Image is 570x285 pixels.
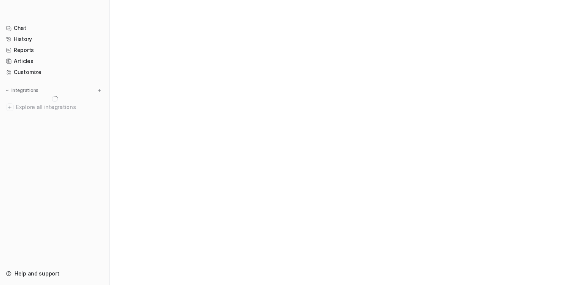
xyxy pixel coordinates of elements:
button: Integrations [3,87,41,94]
a: Customize [3,67,106,78]
a: Reports [3,45,106,55]
img: explore all integrations [6,103,14,111]
a: Articles [3,56,106,66]
img: expand menu [5,88,10,93]
a: Chat [3,23,106,33]
p: Integrations [11,87,38,93]
a: History [3,34,106,44]
a: Help and support [3,268,106,279]
img: menu_add.svg [97,88,102,93]
span: Explore all integrations [16,101,103,113]
a: Explore all integrations [3,102,106,112]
